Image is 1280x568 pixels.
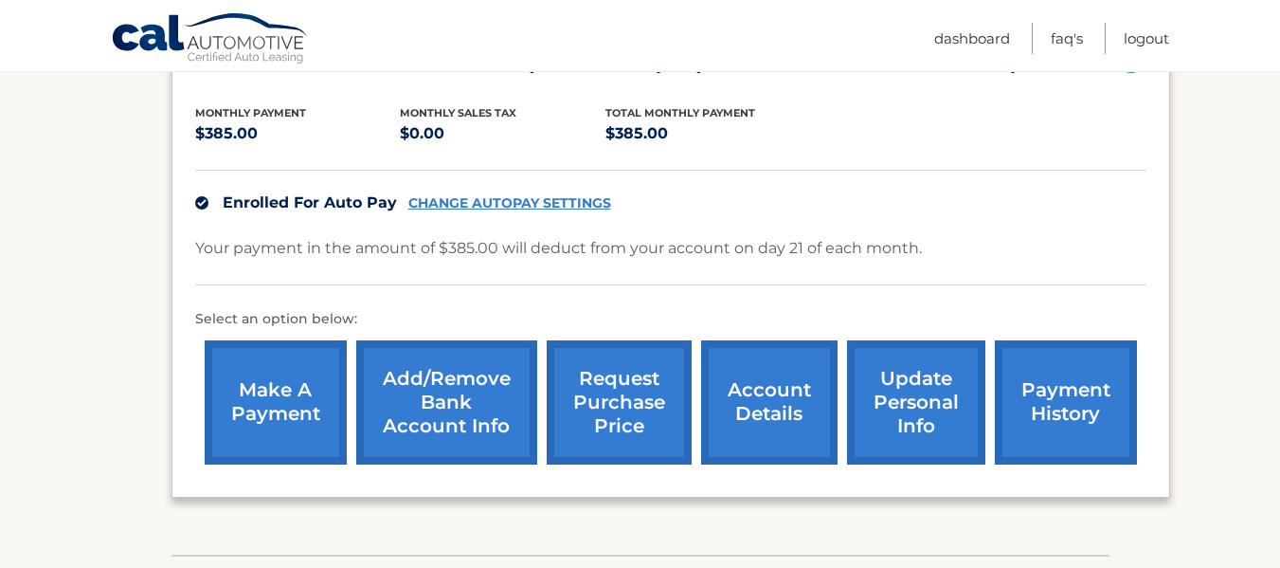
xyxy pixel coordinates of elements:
span: Total Monthly Payment [605,106,755,119]
a: update personal info [847,340,985,465]
a: make a payment [205,340,347,465]
span: Monthly sales Tax [400,106,516,119]
p: $385.00 [605,120,811,147]
a: Cal Automotive [111,12,310,67]
a: Dashboard [934,23,1010,54]
a: FAQ's [1051,23,1083,54]
p: Select an option below: [195,308,1146,331]
a: payment history [995,340,1137,465]
p: Your payment in the amount of $385.00 will deduct from your account on day 21 of each month. [195,235,922,262]
a: Add/Remove bank account info [356,340,537,465]
a: Logout [1124,23,1169,54]
p: $0.00 [400,120,605,147]
span: Enrolled For Auto Pay [223,193,397,211]
img: check.svg [195,196,208,210]
a: CHANGE AUTOPAY SETTINGS [408,195,611,211]
a: account details [701,340,838,465]
span: Monthly Payment [195,106,306,119]
p: $385.00 [195,120,401,147]
a: request purchase price [547,340,692,465]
